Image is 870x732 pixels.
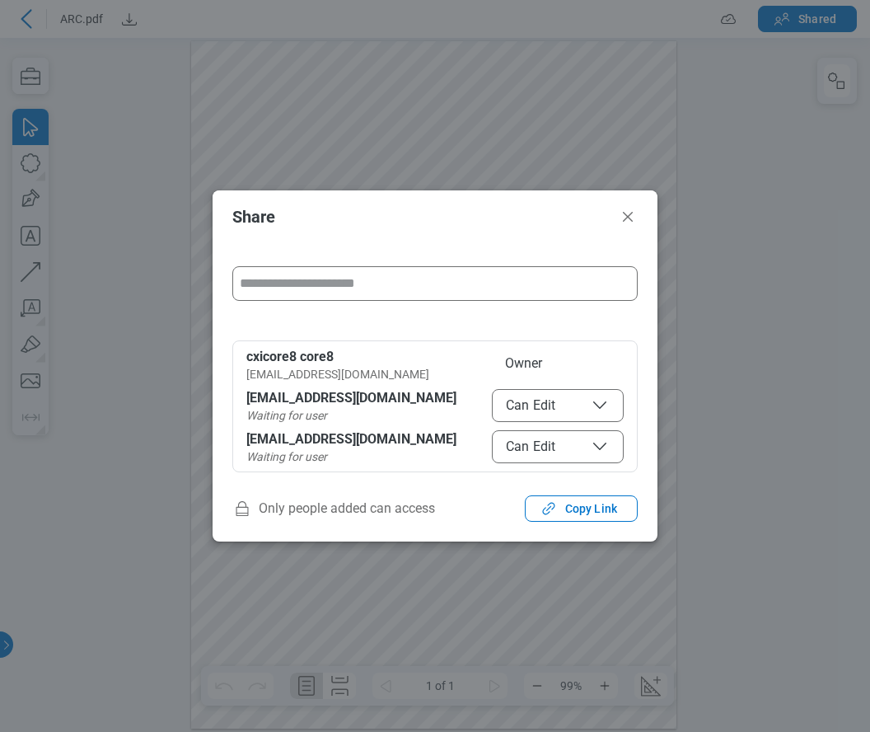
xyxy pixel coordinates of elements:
div: Waiting for user [246,407,485,424]
button: Copy Link [525,495,638,522]
button: Can Edit [492,389,624,422]
div: [EMAIL_ADDRESS][DOMAIN_NAME] [246,430,461,448]
div: [EMAIL_ADDRESS][DOMAIN_NAME] [246,389,461,407]
span: Can Edit [506,396,610,415]
form: form [232,266,638,321]
span: Owner [492,348,624,382]
span: Copy Link [565,500,617,517]
button: Close [618,207,638,227]
span: Only people added can access [232,495,435,522]
div: Waiting for user [246,448,485,465]
span: Can Edit [506,437,610,457]
div: cxicore8 core8 [246,348,485,366]
h2: Share [232,208,611,226]
div: [EMAIL_ADDRESS][DOMAIN_NAME] [246,366,485,382]
button: Can Edit [492,430,624,463]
